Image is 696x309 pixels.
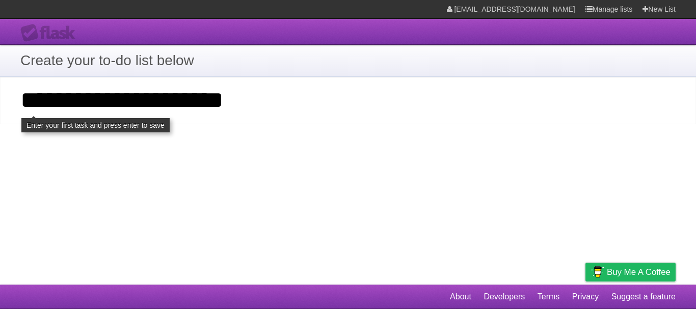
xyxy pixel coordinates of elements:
a: Privacy [572,287,599,306]
a: Developers [484,287,525,306]
img: Buy me a coffee [591,263,604,280]
a: Suggest a feature [611,287,676,306]
div: Flask [20,24,82,42]
a: Buy me a coffee [585,263,676,282]
span: Buy me a coffee [607,263,671,281]
a: Terms [538,287,560,306]
a: About [450,287,471,306]
h1: Create your to-do list below [20,50,676,71]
